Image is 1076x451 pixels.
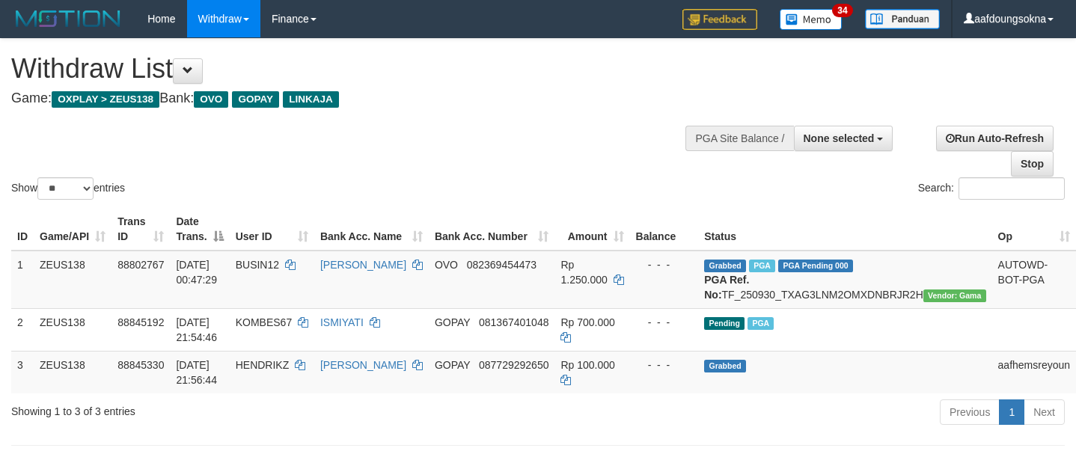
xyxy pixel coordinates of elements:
[936,126,1054,151] a: Run Auto-Refresh
[685,126,793,151] div: PGA Site Balance /
[236,259,279,271] span: BUSIN12
[780,9,843,30] img: Button%20Memo.svg
[117,316,164,328] span: 88845192
[560,316,614,328] span: Rp 700.000
[320,259,406,271] a: [PERSON_NAME]
[682,9,757,30] img: Feedback.jpg
[479,359,548,371] span: Copy 087729292650 to clipboard
[34,308,111,351] td: ZEUS138
[1024,399,1065,425] a: Next
[283,91,339,108] span: LINKAJA
[698,251,991,309] td: TF_250930_TXAG3LNM2OMXDNBRJR2H
[698,208,991,251] th: Status
[636,358,693,372] div: - - -
[230,208,314,251] th: User ID: activate to sort column ascending
[429,208,555,251] th: Bank Acc. Number: activate to sort column ascending
[314,208,429,251] th: Bank Acc. Name: activate to sort column ascending
[11,351,34,393] td: 3
[111,208,170,251] th: Trans ID: activate to sort column ascending
[704,274,749,301] b: PGA Ref. No:
[11,308,34,351] td: 2
[11,91,703,106] h4: Game: Bank:
[999,399,1024,425] a: 1
[34,251,111,309] td: ZEUS138
[176,316,217,343] span: [DATE] 21:54:46
[232,91,279,108] span: GOPAY
[554,208,629,251] th: Amount: activate to sort column ascending
[560,359,614,371] span: Rp 100.000
[117,259,164,271] span: 88802767
[479,316,548,328] span: Copy 081367401048 to clipboard
[865,9,940,29] img: panduan.png
[320,359,406,371] a: [PERSON_NAME]
[11,398,437,419] div: Showing 1 to 3 of 3 entries
[794,126,893,151] button: None selected
[748,317,774,330] span: Marked by aafsreyleap
[636,315,693,330] div: - - -
[467,259,537,271] span: Copy 082369454473 to clipboard
[435,316,470,328] span: GOPAY
[117,359,164,371] span: 88845330
[236,359,290,371] span: HENDRIKZ
[320,316,364,328] a: ISMIYATI
[194,91,228,108] span: OVO
[1011,151,1054,177] a: Stop
[170,208,229,251] th: Date Trans.: activate to sort column descending
[778,260,853,272] span: PGA Pending
[923,289,986,302] span: Vendor URL: https://trx31.1velocity.biz
[749,260,775,272] span: Marked by aafsreyleap
[704,317,745,330] span: Pending
[236,316,292,328] span: KOMBES67
[918,177,1065,200] label: Search:
[435,359,470,371] span: GOPAY
[11,177,125,200] label: Show entries
[704,360,746,372] span: Grabbed
[11,208,34,251] th: ID
[52,91,159,108] span: OXPLAY > ZEUS138
[37,177,94,200] select: Showentries
[704,260,746,272] span: Grabbed
[832,4,852,17] span: 34
[11,251,34,309] td: 1
[176,359,217,386] span: [DATE] 21:56:44
[959,177,1065,200] input: Search:
[176,259,217,286] span: [DATE] 00:47:29
[630,208,699,251] th: Balance
[940,399,1000,425] a: Previous
[435,259,458,271] span: OVO
[11,54,703,84] h1: Withdraw List
[11,7,125,30] img: MOTION_logo.png
[34,208,111,251] th: Game/API: activate to sort column ascending
[560,259,607,286] span: Rp 1.250.000
[636,257,693,272] div: - - -
[804,132,875,144] span: None selected
[34,351,111,393] td: ZEUS138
